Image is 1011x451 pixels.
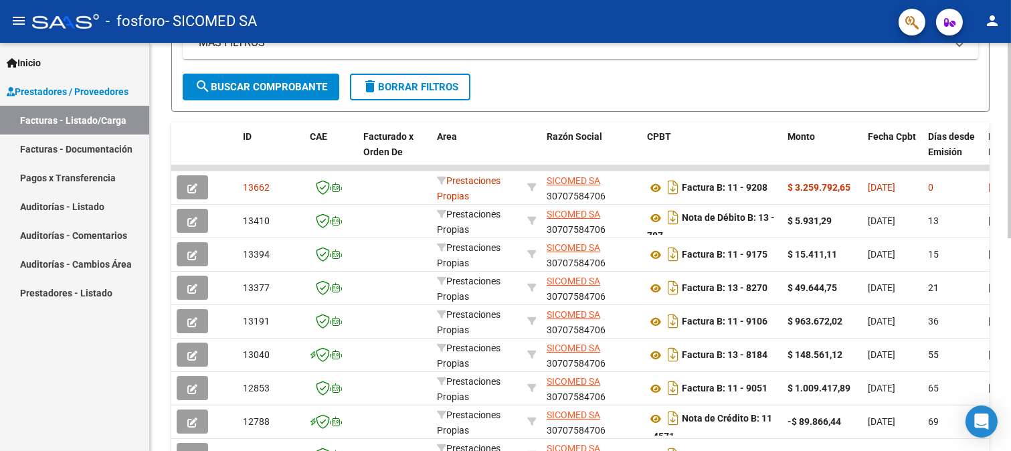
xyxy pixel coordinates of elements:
[788,215,832,226] strong: $ 5.931,29
[788,131,815,142] span: Monto
[243,383,270,393] span: 12853
[547,309,600,320] span: SICOMED SA
[928,182,933,193] span: 0
[358,122,432,181] datatable-header-cell: Facturado x Orden De
[966,405,998,438] div: Open Intercom Messenger
[437,131,457,142] span: Area
[682,283,767,294] strong: Factura B: 13 - 8270
[928,383,939,393] span: 65
[928,416,939,427] span: 69
[243,182,270,193] span: 13662
[310,131,327,142] span: CAE
[868,383,895,393] span: [DATE]
[243,131,252,142] span: ID
[664,377,682,399] i: Descargar documento
[243,215,270,226] span: 13410
[432,122,522,181] datatable-header-cell: Area
[868,249,895,260] span: [DATE]
[928,349,939,360] span: 55
[647,131,671,142] span: CPBT
[547,240,636,268] div: 30707584706
[362,78,378,94] mat-icon: delete
[868,131,916,142] span: Fecha Cpbt
[362,81,458,93] span: Borrar Filtros
[664,244,682,265] i: Descargar documento
[788,182,850,193] strong: $ 3.259.792,65
[547,173,636,201] div: 30707584706
[243,249,270,260] span: 13394
[547,410,600,420] span: SICOMED SA
[647,213,775,242] strong: Nota de Débito B: 13 - 787
[547,307,636,335] div: 30707584706
[682,183,767,193] strong: Factura B: 11 - 9208
[547,131,602,142] span: Razón Social
[243,416,270,427] span: 12788
[664,310,682,332] i: Descargar documento
[647,414,772,442] strong: Nota de Crédito B: 11 - 4571
[304,122,358,181] datatable-header-cell: CAE
[682,317,767,327] strong: Factura B: 11 - 9106
[788,249,837,260] strong: $ 15.411,11
[868,182,895,193] span: [DATE]
[547,209,600,219] span: SICOMED SA
[165,7,257,36] span: - SICOMED SA
[923,122,983,181] datatable-header-cell: Días desde Emisión
[547,207,636,235] div: 30707584706
[664,177,682,198] i: Descargar documento
[868,316,895,327] span: [DATE]
[928,282,939,293] span: 21
[862,122,923,181] datatable-header-cell: Fecha Cpbt
[664,408,682,429] i: Descargar documento
[238,122,304,181] datatable-header-cell: ID
[928,215,939,226] span: 13
[547,175,600,186] span: SICOMED SA
[547,341,636,369] div: 30707584706
[437,376,500,402] span: Prestaciones Propias
[782,122,862,181] datatable-header-cell: Monto
[547,274,636,302] div: 30707584706
[541,122,642,181] datatable-header-cell: Razón Social
[547,343,600,353] span: SICOMED SA
[437,410,500,436] span: Prestaciones Propias
[682,383,767,394] strong: Factura B: 11 - 9051
[547,276,600,286] span: SICOMED SA
[664,207,682,228] i: Descargar documento
[788,349,842,360] strong: $ 148.561,12
[106,7,165,36] span: - fosforo
[788,383,850,393] strong: $ 1.009.417,89
[928,131,975,157] span: Días desde Emisión
[11,13,27,29] mat-icon: menu
[7,56,41,70] span: Inicio
[547,242,600,253] span: SICOMED SA
[664,277,682,298] i: Descargar documento
[243,316,270,327] span: 13191
[547,408,636,436] div: 30707584706
[350,74,470,100] button: Borrar Filtros
[243,349,270,360] span: 13040
[183,74,339,100] button: Buscar Comprobante
[547,376,600,387] span: SICOMED SA
[7,84,128,99] span: Prestadores / Proveedores
[664,344,682,365] i: Descargar documento
[788,282,837,293] strong: $ 49.644,75
[437,276,500,302] span: Prestaciones Propias
[437,343,500,369] span: Prestaciones Propias
[682,250,767,260] strong: Factura B: 11 - 9175
[363,131,413,157] span: Facturado x Orden De
[984,13,1000,29] mat-icon: person
[682,350,767,361] strong: Factura B: 13 - 8184
[868,416,895,427] span: [DATE]
[788,316,842,327] strong: $ 963.672,02
[642,122,782,181] datatable-header-cell: CPBT
[547,374,636,402] div: 30707584706
[928,316,939,327] span: 36
[868,215,895,226] span: [DATE]
[928,249,939,260] span: 15
[868,282,895,293] span: [DATE]
[437,242,500,268] span: Prestaciones Propias
[243,282,270,293] span: 13377
[437,209,500,235] span: Prestaciones Propias
[437,309,500,335] span: Prestaciones Propias
[195,81,327,93] span: Buscar Comprobante
[437,175,500,201] span: Prestaciones Propias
